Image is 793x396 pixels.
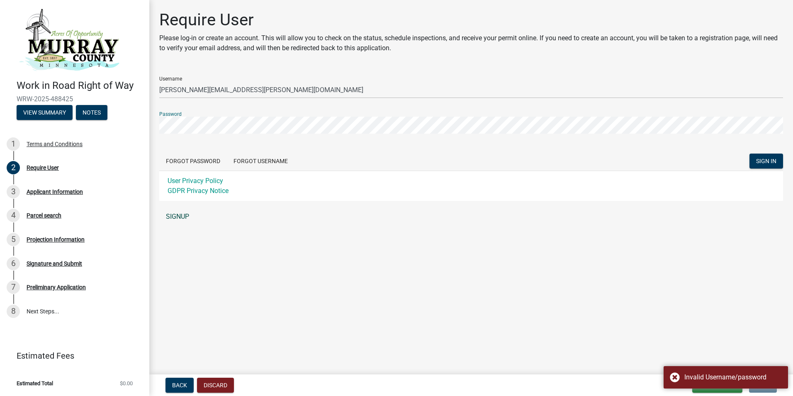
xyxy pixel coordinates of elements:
div: 6 [7,257,20,270]
button: Back [165,378,194,393]
img: Murray County, Minnesota [17,9,119,71]
a: Estimated Fees [7,347,136,364]
span: WRW-2025-488425 [17,95,133,103]
span: SIGN IN [756,158,776,164]
div: 7 [7,281,20,294]
span: Estimated Total [17,381,53,386]
div: Terms and Conditions [27,141,83,147]
wm-modal-confirm: Summary [17,110,73,116]
button: Notes [76,105,107,120]
button: View Summary [17,105,73,120]
h4: Work in Road Right of Way [17,80,143,92]
div: 5 [7,233,20,246]
div: Parcel search [27,213,61,218]
button: Forgot Username [227,154,294,169]
div: Signature and Submit [27,261,82,266]
div: Invalid Username/password [684,372,782,382]
wm-modal-confirm: Notes [76,110,107,116]
span: $0.00 [120,381,133,386]
a: User Privacy Policy [168,177,223,185]
div: 2 [7,161,20,174]
div: Require User [27,165,59,171]
a: GDPR Privacy Notice [168,187,229,195]
h1: Require User [159,10,783,30]
div: 4 [7,209,20,222]
div: 8 [7,305,20,318]
div: 3 [7,185,20,198]
div: Applicant Information [27,189,83,195]
a: SIGNUP [159,208,783,225]
button: SIGN IN [749,154,783,169]
button: Discard [197,378,234,393]
p: Please log-in or create an account. This will allow you to check on the status, schedule inspecti... [159,33,783,53]
div: 1 [7,137,20,151]
span: Back [172,382,187,389]
button: Forgot Password [159,154,227,169]
div: Projection Information [27,237,85,242]
div: Preliminary Application [27,284,86,290]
